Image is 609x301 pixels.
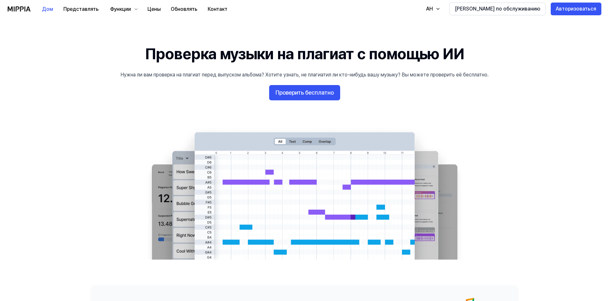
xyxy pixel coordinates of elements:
[147,6,161,12] font: Цены
[142,3,166,16] button: Цены
[110,6,131,12] font: Функции
[449,3,546,15] button: [PERSON_NAME] по обслуживанию
[42,6,53,12] font: Дом
[63,6,99,12] font: Представлять
[8,6,31,11] img: логотип
[171,6,197,12] font: Обновлять
[120,72,489,78] font: Нужна ли вам проверка на плагиат перед выпуском альбома? Хотите узнать, не плагиатил ли кто-нибуд...
[556,6,596,12] font: Авторизоваться
[166,0,203,18] a: Обновлять
[455,6,540,12] font: [PERSON_NAME] по обслуживанию
[104,3,142,16] button: Функции
[208,6,227,12] font: Контакт
[426,6,433,12] font: АН
[139,126,470,260] img: основное изображение
[276,89,334,96] font: Проверить бесплатно
[203,3,233,16] button: Контакт
[145,45,464,63] font: Проверка музыки на плагиат с помощью ИИ
[58,3,104,16] button: Представлять
[551,3,601,15] button: Авторизоваться
[37,3,58,16] button: Дом
[166,3,203,16] button: Обновлять
[420,3,444,15] button: АН
[269,85,340,100] button: Проверить бесплатно
[37,0,58,18] a: Дом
